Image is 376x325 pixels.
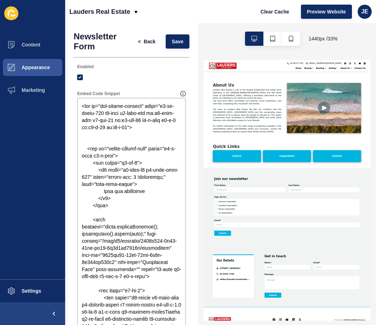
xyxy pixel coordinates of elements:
label: Embed Code Snippet [77,91,120,97]
span: Preview Website [307,8,346,15]
button: Preview Website [301,5,352,19]
a: 02 6553 7700 [256,7,304,14]
span: JE [361,8,368,15]
a: Home [277,21,304,28]
span: 02 6553 7700 [264,6,304,15]
a: logo [14,2,103,34]
span: Back [144,38,155,45]
p: Lauders Real Estate is one of the longest established real estate firms operating in the [PERSON_... [28,87,238,224]
img: logo [14,6,103,29]
h1: Newsletter Form [74,32,132,51]
span: < [138,38,141,45]
label: Enabled [77,64,94,70]
a: Search [28,276,176,312]
p: Lauders Real Estate [69,3,130,21]
h2: Quick Links [28,258,110,272]
span: Buying [308,21,330,28]
div: Buying [304,21,340,28]
button: Clear Cache [255,5,295,19]
span: Save [172,38,183,45]
span: Clear Cache [261,8,289,15]
h2: About Us [28,70,93,84]
button: Save [166,34,189,49]
span: Renting [344,21,369,28]
span: 1440 px / 33 % [309,35,338,42]
a: Inspections [181,276,329,312]
button: <Back [132,34,162,49]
